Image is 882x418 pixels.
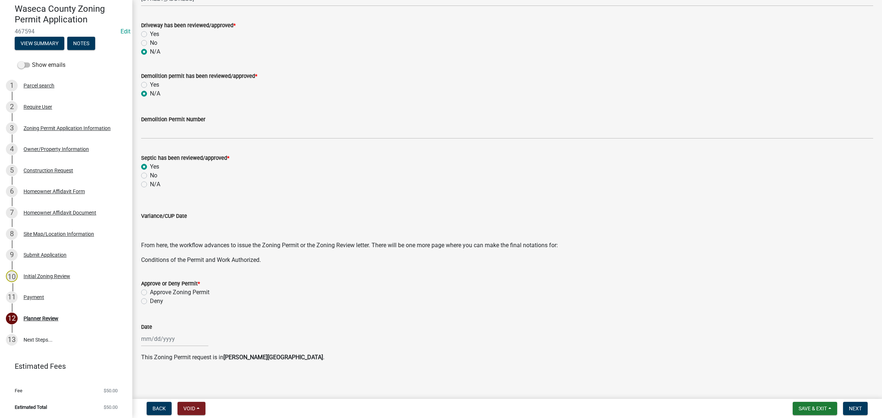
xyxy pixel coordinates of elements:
[150,180,160,189] label: N/A
[24,189,85,194] div: Homeowner Affidavit Form
[150,171,157,180] label: No
[15,388,22,393] span: Fee
[147,402,172,415] button: Back
[6,313,18,324] div: 12
[6,207,18,219] div: 7
[104,388,118,393] span: $50.00
[183,406,195,411] span: Void
[150,162,159,171] label: Yes
[178,402,205,415] button: Void
[24,104,52,109] div: Require User
[67,41,95,47] wm-modal-confirm: Notes
[15,41,64,47] wm-modal-confirm: Summary
[150,288,209,297] label: Approve Zoning Permit
[153,406,166,411] span: Back
[793,402,837,415] button: Save & Exit
[24,126,111,131] div: Zoning Permit Application Information
[141,117,205,122] label: Demolition Permit Number
[24,316,58,321] div: Planner Review
[6,143,18,155] div: 4
[6,270,18,282] div: 10
[24,83,54,88] div: Parcel search
[6,165,18,176] div: 5
[15,4,126,25] h4: Waseca County Zoning Permit Application
[121,28,130,35] wm-modal-confirm: Edit Application Number
[15,28,118,35] span: 467594
[6,334,18,346] div: 13
[799,406,827,411] span: Save & Exit
[18,61,65,69] label: Show emails
[141,325,152,330] label: Date
[6,291,18,303] div: 11
[24,295,44,300] div: Payment
[141,74,257,79] label: Demolition permit has been reviewed/approved
[121,28,130,35] a: Edit
[15,37,64,50] button: View Summary
[150,89,160,98] label: N/A
[6,359,121,374] a: Estimated Fees
[6,101,18,113] div: 2
[150,297,163,306] label: Deny
[24,210,96,215] div: Homeowner Affidavit Document
[141,353,873,362] p: This Zoning Permit request is in .
[6,185,18,197] div: 6
[141,281,200,287] label: Approve or Deny Permit
[150,39,157,47] label: No
[141,241,873,250] p: From here, the workflow advances to issue the Zoning Permit or the Zoning Review letter. There wi...
[141,23,236,28] label: Driveway has been reviewed/approved
[150,30,159,39] label: Yes
[141,256,873,264] p: Conditions of the Permit and Work Authorized.
[843,402,868,415] button: Next
[150,80,159,89] label: Yes
[24,252,67,257] div: Submit Application
[141,214,187,219] label: Variance/CUP Date
[141,331,208,346] input: mm/dd/yyyy
[24,274,70,279] div: Initial Zoning Review
[67,37,95,50] button: Notes
[223,354,323,361] strong: [PERSON_NAME][GEOGRAPHIC_DATA]
[6,80,18,91] div: 1
[849,406,862,411] span: Next
[24,168,73,173] div: Construction Request
[150,47,160,56] label: N/A
[6,228,18,240] div: 8
[24,147,89,152] div: Owner/Property Information
[15,405,47,410] span: Estimated Total
[104,405,118,410] span: $50.00
[24,231,94,237] div: Site Map/Location Information
[6,122,18,134] div: 3
[6,249,18,261] div: 9
[141,156,229,161] label: Septic has been reviewed/approved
